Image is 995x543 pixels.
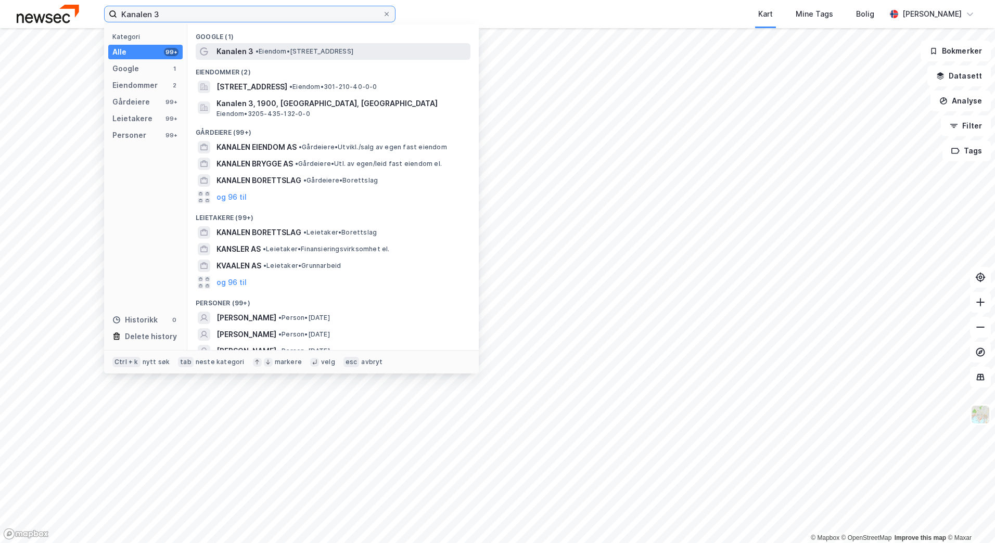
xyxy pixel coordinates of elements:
[164,114,178,123] div: 99+
[3,528,49,540] a: Mapbox homepage
[256,47,259,55] span: •
[112,129,146,141] div: Personer
[299,143,302,151] span: •
[216,276,247,289] button: og 96 til
[216,328,276,341] span: [PERSON_NAME]
[841,534,892,541] a: OpenStreetMap
[170,64,178,73] div: 1
[112,33,183,41] div: Kategori
[112,62,139,75] div: Google
[278,330,282,338] span: •
[256,47,353,56] span: Eiendom • [STREET_ADDRESS]
[112,79,158,92] div: Eiendommer
[278,314,282,321] span: •
[927,66,991,86] button: Datasett
[117,6,382,22] input: Søk på adresse, matrikkel, gårdeiere, leietakere eller personer
[811,534,839,541] a: Mapbox
[216,312,276,324] span: [PERSON_NAME]
[289,83,292,90] span: •
[187,291,479,309] div: Personer (99+)
[796,8,833,20] div: Mine Tags
[303,176,378,185] span: Gårdeiere • Borettslag
[216,191,247,203] button: og 96 til
[216,45,253,58] span: Kanalen 3
[216,226,301,239] span: KANALEN BORETTSLAG
[216,345,276,357] span: [PERSON_NAME]
[295,160,298,167] span: •
[303,228,377,237] span: Leietaker • Borettslag
[216,158,293,170] span: KANALEN BRYGGE AS
[216,174,301,187] span: KANALEN BORETTSLAG
[303,228,307,236] span: •
[178,357,194,367] div: tab
[941,115,991,136] button: Filter
[278,314,330,322] span: Person • [DATE]
[343,357,360,367] div: esc
[164,131,178,139] div: 99+
[170,316,178,324] div: 0
[112,357,141,367] div: Ctrl + k
[895,534,946,541] a: Improve this map
[216,141,297,153] span: KANALEN EIENDOM AS
[143,358,170,366] div: nytt søk
[856,8,874,20] div: Bolig
[187,205,479,224] div: Leietakere (99+)
[758,8,773,20] div: Kart
[112,112,152,125] div: Leietakere
[112,96,150,108] div: Gårdeiere
[943,493,995,543] iframe: Chat Widget
[263,245,390,253] span: Leietaker • Finansieringsvirksomhet el.
[196,358,245,366] div: neste kategori
[295,160,442,168] span: Gårdeiere • Utl. av egen/leid fast eiendom el.
[275,358,302,366] div: markere
[216,243,261,255] span: KANSLER AS
[278,347,330,355] span: Person • [DATE]
[902,8,962,20] div: [PERSON_NAME]
[942,140,991,161] button: Tags
[321,358,335,366] div: velg
[278,330,330,339] span: Person • [DATE]
[361,358,382,366] div: avbryt
[170,81,178,89] div: 2
[216,110,310,118] span: Eiendom • 3205-435-132-0-0
[971,405,990,424] img: Z
[164,98,178,106] div: 99+
[164,48,178,56] div: 99+
[303,176,307,184] span: •
[278,347,282,355] span: •
[17,5,79,23] img: newsec-logo.f6e21ccffca1b3a03d2d.png
[921,41,991,61] button: Bokmerker
[263,245,266,253] span: •
[263,262,266,269] span: •
[125,330,177,343] div: Delete history
[187,24,479,43] div: Google (1)
[930,90,991,111] button: Analyse
[187,60,479,79] div: Eiendommer (2)
[289,83,377,91] span: Eiendom • 301-210-40-0-0
[216,260,261,272] span: KVAALEN AS
[943,493,995,543] div: Kontrollprogram for chat
[299,143,447,151] span: Gårdeiere • Utvikl./salg av egen fast eiendom
[112,46,126,58] div: Alle
[216,81,287,93] span: [STREET_ADDRESS]
[263,262,341,270] span: Leietaker • Grunnarbeid
[187,120,479,139] div: Gårdeiere (99+)
[216,97,466,110] span: Kanalen 3, 1900, [GEOGRAPHIC_DATA], [GEOGRAPHIC_DATA]
[112,314,158,326] div: Historikk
